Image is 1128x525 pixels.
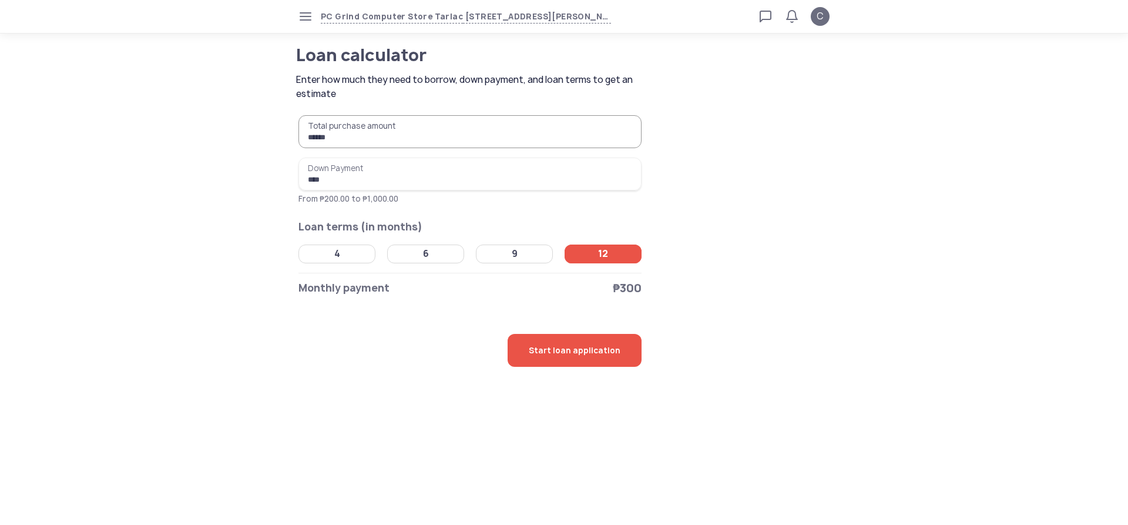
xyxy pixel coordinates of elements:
input: Down PaymentFrom ₱200.00 to ₱1,000.00 [298,158,642,190]
span: Monthly payment [298,280,390,296]
span: PC Grind Computer Store Tarlac [321,10,463,24]
button: PC Grind Computer Store Tarlac[STREET_ADDRESS][PERSON_NAME], [GEOGRAPHIC_DATA], [GEOGRAPHIC_DATA] [321,10,611,24]
button: Start loan application [508,334,642,367]
h2: Loan terms (in months) [298,219,642,235]
button: C [811,7,830,26]
h1: Loan calculator [296,47,599,63]
div: 4 [334,248,340,260]
span: Start loan application [529,334,620,367]
span: C [817,9,824,24]
input: Total purchase amount [298,115,642,148]
div: 12 [598,248,608,260]
span: ₱300 [613,280,642,296]
span: Enter how much they need to borrow, down payment, and loan terms to get an estimate [296,73,646,101]
div: 9 [512,248,518,260]
div: 6 [423,248,429,260]
p: From ₱200.00 to ₱1,000.00 [298,193,642,205]
span: [STREET_ADDRESS][PERSON_NAME], [GEOGRAPHIC_DATA], [GEOGRAPHIC_DATA] [463,10,611,24]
